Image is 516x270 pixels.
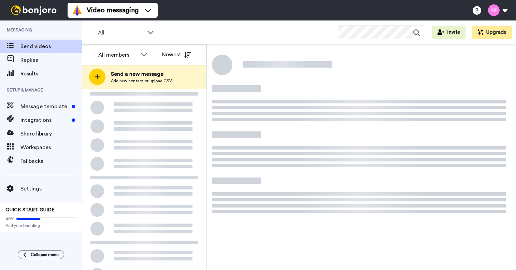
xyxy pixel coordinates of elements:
span: QUICK START GUIDE [5,208,55,212]
span: Replies [20,56,82,64]
span: Message template [20,102,69,111]
span: All [98,29,144,37]
span: Fallbacks [20,157,82,165]
span: Share library [20,130,82,138]
button: Invite [432,26,465,39]
span: Add new contact or upload CSV [111,78,172,84]
img: vm-color.svg [72,5,83,16]
button: Upgrade [472,26,512,39]
button: Newest [157,48,196,61]
span: Collapse menu [31,252,59,257]
span: 40% [5,216,15,222]
span: Send videos [20,42,82,51]
span: Integrations [20,116,69,124]
span: Workspaces [20,143,82,152]
span: Results [20,70,82,78]
span: Add your branding [5,223,76,228]
button: Collapse menu [18,250,64,259]
span: Video messaging [87,5,139,15]
div: All members [98,51,137,59]
span: Send a new message [111,70,172,78]
span: Settings [20,185,82,193]
img: bj-logo-header-white.svg [8,5,59,15]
